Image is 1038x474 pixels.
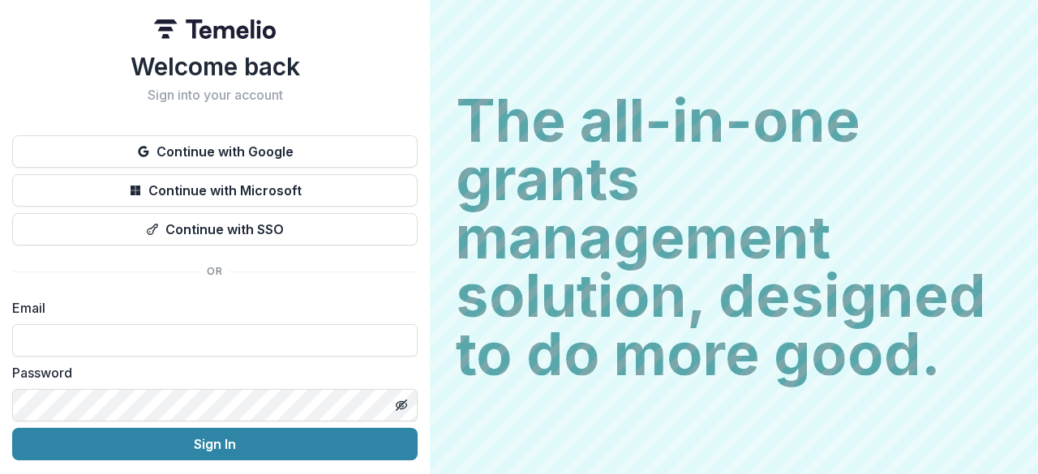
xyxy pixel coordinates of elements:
[154,19,276,39] img: Temelio
[12,52,418,81] h1: Welcome back
[12,213,418,246] button: Continue with SSO
[12,428,418,460] button: Sign In
[12,88,418,103] h2: Sign into your account
[12,135,418,168] button: Continue with Google
[12,363,408,382] label: Password
[12,174,418,207] button: Continue with Microsoft
[12,298,408,318] label: Email
[388,392,414,418] button: Toggle password visibility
